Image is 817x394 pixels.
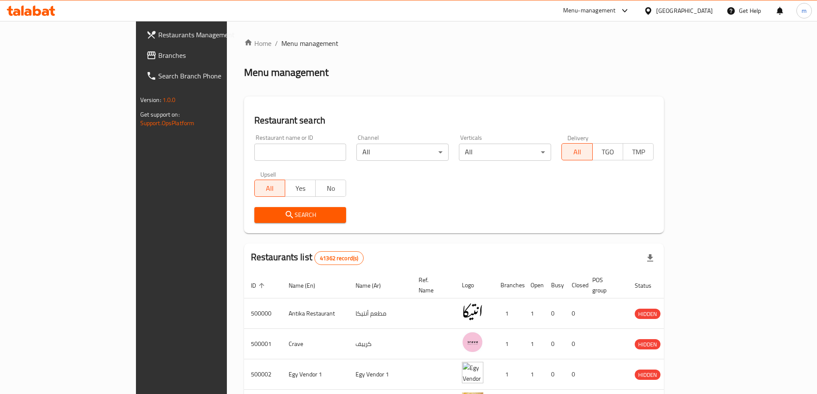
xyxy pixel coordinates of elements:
span: Restaurants Management [158,30,265,40]
span: Name (En) [289,280,326,291]
img: Egy Vendor 1 [462,362,483,383]
th: Branches [494,272,524,298]
td: 0 [544,298,565,329]
li: / [275,38,278,48]
div: Export file [640,248,660,268]
td: 1 [524,359,544,390]
td: 0 [565,329,585,359]
td: 1 [524,298,544,329]
span: Name (Ar) [356,280,392,291]
td: 0 [565,298,585,329]
span: HIDDEN [635,340,660,349]
td: 1 [524,329,544,359]
td: 0 [544,329,565,359]
span: m [802,6,807,15]
h2: Restaurants list [251,251,364,265]
span: TGO [596,146,620,158]
label: Delivery [567,135,589,141]
th: Open [524,272,544,298]
button: TMP [623,143,654,160]
td: Egy Vendor 1 [282,359,349,390]
th: Closed [565,272,585,298]
td: Antika Restaurant [282,298,349,329]
span: ID [251,280,267,291]
a: Branches [139,45,272,66]
td: 1 [494,298,524,329]
h2: Restaurant search [254,114,654,127]
span: Version: [140,94,161,105]
div: Total records count [314,251,364,265]
span: Yes [289,182,312,195]
label: Upsell [260,171,276,177]
span: Search Branch Phone [158,71,265,81]
img: Antika Restaurant [462,301,483,322]
div: Menu-management [563,6,616,16]
span: Ref. Name [419,275,445,295]
a: Restaurants Management [139,24,272,45]
td: كرييف [349,329,412,359]
span: 41362 record(s) [315,254,363,262]
span: HIDDEN [635,370,660,380]
div: HIDDEN [635,339,660,349]
img: Crave [462,331,483,353]
span: All [565,146,589,158]
span: HIDDEN [635,309,660,319]
button: No [315,180,346,197]
td: مطعم أنتيكا [349,298,412,329]
button: All [561,143,592,160]
span: TMP [627,146,650,158]
h2: Menu management [244,66,329,79]
th: Logo [455,272,494,298]
div: [GEOGRAPHIC_DATA] [656,6,713,15]
span: Search [261,210,340,220]
a: Search Branch Phone [139,66,272,86]
input: Search for restaurant name or ID.. [254,144,347,161]
button: Yes [285,180,316,197]
td: Crave [282,329,349,359]
td: 1 [494,359,524,390]
div: All [459,144,551,161]
div: All [356,144,449,161]
span: All [258,182,282,195]
span: No [319,182,343,195]
span: POS group [592,275,618,295]
nav: breadcrumb [244,38,664,48]
span: Status [635,280,663,291]
span: 1.0.0 [163,94,176,105]
td: 0 [565,359,585,390]
button: All [254,180,285,197]
span: Get support on: [140,109,180,120]
span: Branches [158,50,265,60]
span: Menu management [281,38,338,48]
button: Search [254,207,347,223]
th: Busy [544,272,565,298]
td: 1 [494,329,524,359]
td: 0 [544,359,565,390]
button: TGO [592,143,623,160]
td: Egy Vendor 1 [349,359,412,390]
a: Support.OpsPlatform [140,117,195,129]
